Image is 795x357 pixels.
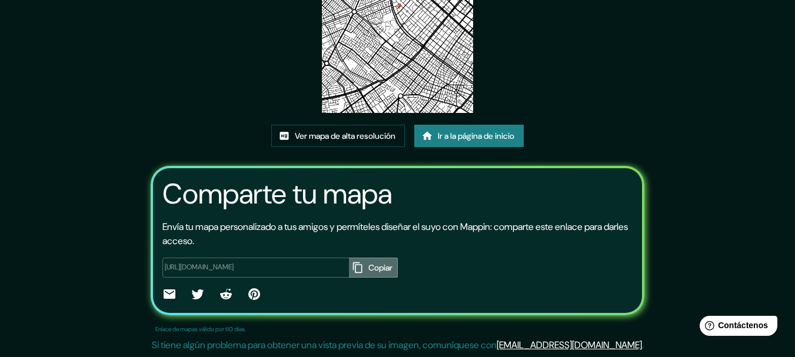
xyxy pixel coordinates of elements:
font: Ir a la página de inicio [438,131,514,141]
font: Ver mapa de alta resolución [295,131,395,141]
font: . [642,339,644,351]
iframe: Lanzador de widgets de ayuda [690,311,782,344]
font: Comparte tu mapa [162,175,392,212]
button: Copiar [349,258,398,278]
font: Enlace de mapas válido por 60 días. [155,325,246,333]
font: Copiar [368,262,392,273]
font: Si tiene algún problema para obtener una vista previa de su imagen, comuníquese con [152,339,497,351]
a: [EMAIL_ADDRESS][DOMAIN_NAME] [497,339,642,351]
font: Envía tu mapa personalizado a tus amigos y permíteles diseñar el suyo con Mappin: comparte este e... [162,221,628,247]
a: Ver mapa de alta resolución [271,125,405,147]
a: Ir a la página de inicio [414,125,524,147]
